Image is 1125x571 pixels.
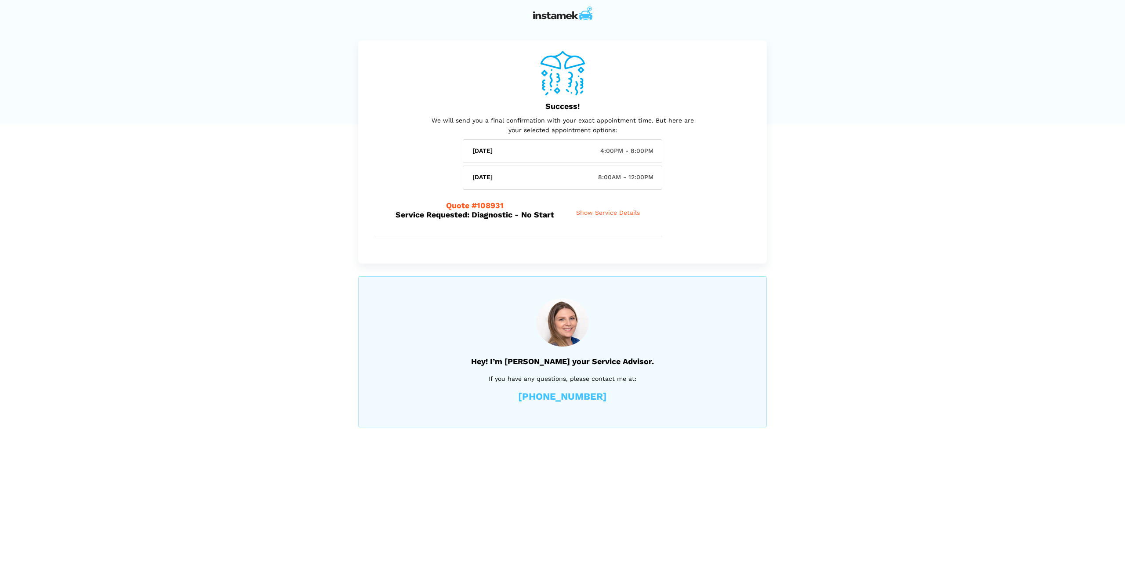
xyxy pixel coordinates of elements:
span: 8:00AM - 12:00PM [598,173,653,181]
h6: [DATE] [472,173,493,181]
h5: Success! [380,101,745,111]
a: [PHONE_NUMBER] [518,392,607,401]
span: Show Service Details [576,209,640,217]
p: If you have any questions, please contact me at: [381,374,744,383]
p: We will send you a final confirmation with your exact appointment time. But here are your selecte... [431,116,694,135]
h5: Hey! I’m [PERSON_NAME] your Service Advisor. [381,357,744,366]
span: Quote #108931 [446,201,504,210]
h6: [DATE] [472,147,493,155]
h5: Service Requested: Diagnostic - No Start [396,201,576,219]
span: 4:00PM - 8:00PM [600,147,653,154]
